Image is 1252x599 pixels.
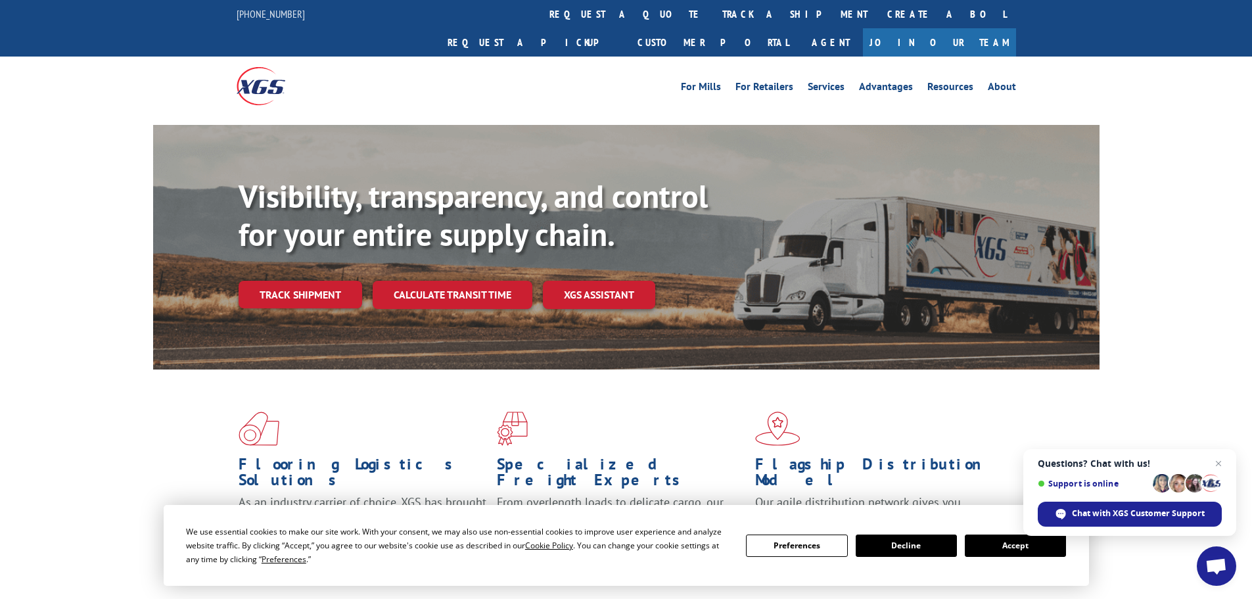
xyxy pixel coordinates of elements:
b: Visibility, transparency, and control for your entire supply chain. [239,176,708,254]
a: Services [808,82,845,96]
button: Decline [856,535,957,557]
a: [PHONE_NUMBER] [237,7,305,20]
a: For Retailers [735,82,793,96]
span: Preferences [262,554,306,565]
span: Support is online [1038,479,1148,489]
h1: Specialized Freight Experts [497,456,745,494]
a: For Mills [681,82,721,96]
button: Accept [965,535,1066,557]
span: Our agile distribution network gives you nationwide inventory management on demand. [755,494,997,525]
a: Customer Portal [628,28,799,57]
button: Preferences [746,535,847,557]
a: Resources [927,82,973,96]
a: Join Our Team [863,28,1016,57]
h1: Flooring Logistics Solutions [239,456,487,494]
div: Cookie Consent Prompt [164,505,1089,586]
a: Track shipment [239,281,362,308]
a: Agent [799,28,863,57]
span: Questions? Chat with us! [1038,458,1222,469]
div: We use essential cookies to make our site work. With your consent, we may also use non-essential ... [186,525,730,566]
img: xgs-icon-focused-on-flooring-red [497,412,528,446]
span: Chat with XGS Customer Support [1072,508,1205,519]
span: Close chat [1211,456,1226,471]
img: xgs-icon-flagship-distribution-model-red [755,412,800,446]
span: As an industry carrier of choice, XGS has brought innovation and dedication to flooring logistics... [239,494,486,541]
p: From overlength loads to delicate cargo, our experienced staff knows the best way to move your fr... [497,494,745,553]
a: Advantages [859,82,913,96]
div: Chat with XGS Customer Support [1038,502,1222,527]
a: About [988,82,1016,96]
a: XGS ASSISTANT [543,281,655,309]
h1: Flagship Distribution Model [755,456,1004,494]
a: Calculate transit time [373,281,532,309]
img: xgs-icon-total-supply-chain-intelligence-red [239,412,279,446]
span: Cookie Policy [525,540,573,551]
div: Open chat [1197,546,1236,586]
a: Request a pickup [438,28,628,57]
